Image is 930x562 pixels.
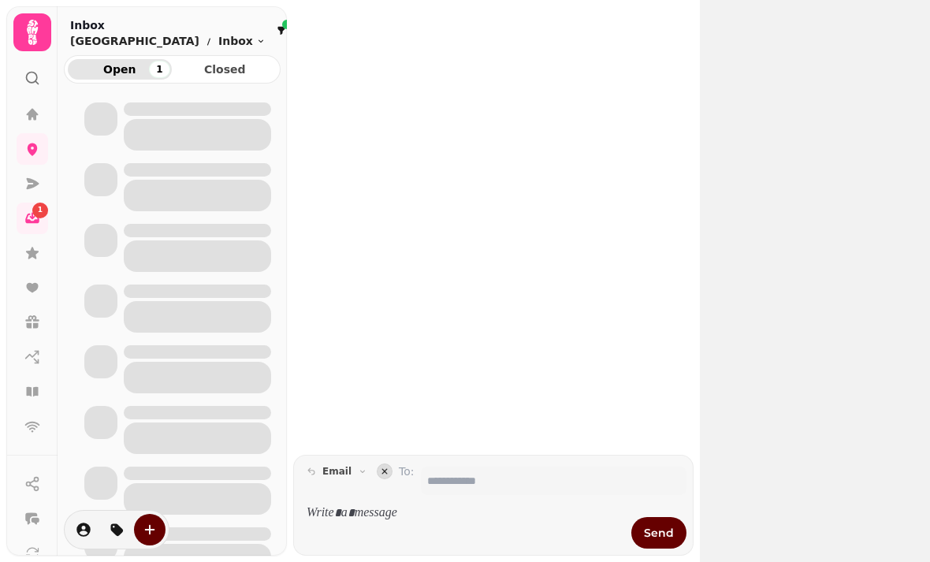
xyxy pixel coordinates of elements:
[38,205,43,216] span: 1
[644,527,674,538] span: Send
[17,203,48,234] a: 1
[272,21,291,40] button: filter
[70,33,266,49] nav: breadcrumb
[300,462,374,481] button: email
[377,463,392,479] button: collapse
[399,463,414,495] label: To:
[80,64,159,75] span: Open
[134,514,166,545] button: create-convo
[186,64,265,75] span: Closed
[68,59,172,80] button: Open1
[101,514,132,545] button: tag-thread
[631,517,686,549] button: Send
[218,33,266,49] button: Inbox
[173,59,277,80] button: Closed
[70,17,266,33] h2: Inbox
[149,61,169,78] div: 1
[70,33,199,49] p: [GEOGRAPHIC_DATA]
